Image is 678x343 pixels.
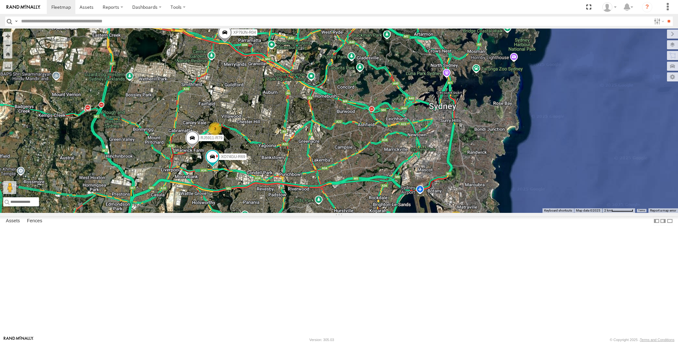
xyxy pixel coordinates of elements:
[667,216,673,226] label: Hide Summary Table
[3,41,12,50] button: Zoom out
[640,338,674,342] a: Terms and Conditions
[450,211,463,224] div: 2
[221,154,245,159] span: XO74GU-R69
[4,337,33,343] a: Visit our Website
[667,72,678,81] label: Map Settings
[642,2,652,12] i: ?
[638,209,645,212] a: Terms
[24,216,45,226] label: Fences
[3,216,23,226] label: Assets
[3,32,12,41] button: Zoom in
[3,181,16,194] button: Drag Pegman onto the map to open Street View
[660,216,666,226] label: Dock Summary Table to the Right
[610,338,674,342] div: © Copyright 2025 -
[209,122,222,135] div: 3
[600,2,619,12] div: Quang MAC
[6,5,40,9] img: rand-logo.svg
[576,209,600,212] span: Map data ©2025
[14,17,19,26] label: Search Query
[604,209,611,212] span: 2 km
[544,208,572,213] button: Keyboard shortcuts
[200,136,222,140] span: RJ5911-R79
[3,50,12,58] button: Zoom Home
[650,209,676,212] a: Report a map error
[602,208,635,213] button: Map Scale: 2 km per 63 pixels
[651,17,665,26] label: Search Filter Options
[309,338,334,342] div: Version: 305.03
[3,62,12,71] label: Measure
[653,216,660,226] label: Dock Summary Table to the Left
[233,30,256,35] span: XP79JN-R04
